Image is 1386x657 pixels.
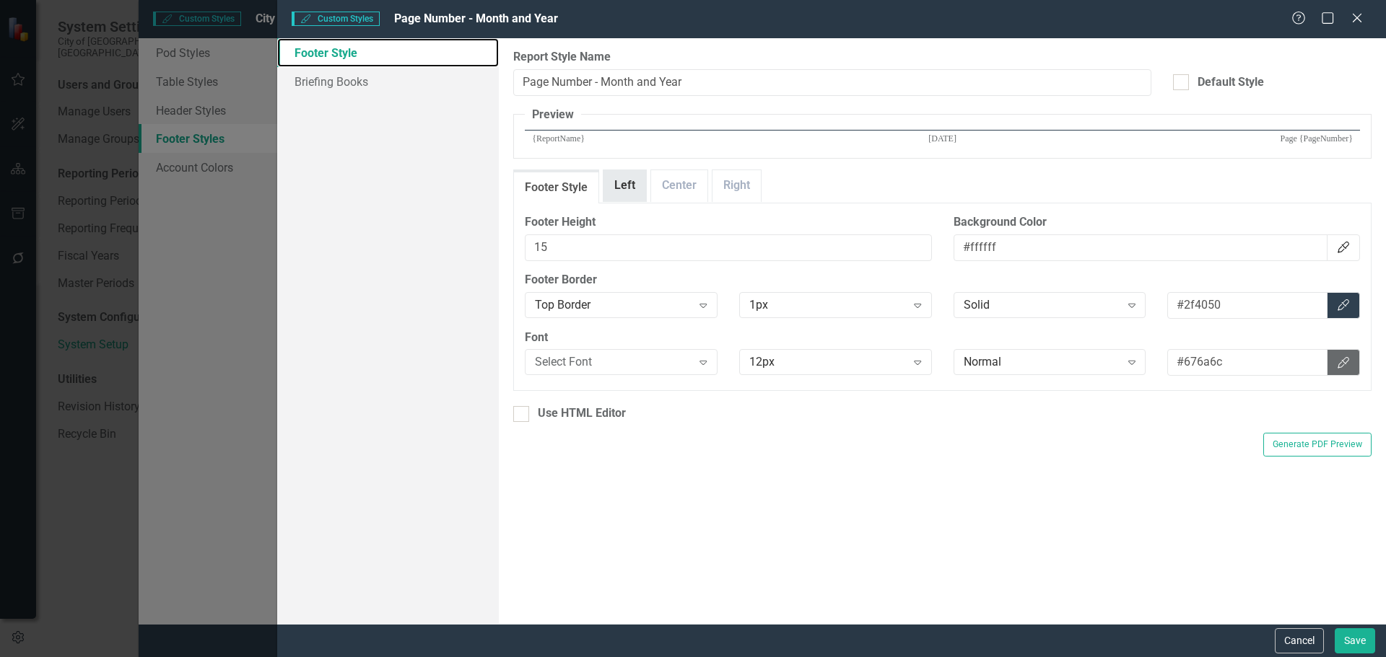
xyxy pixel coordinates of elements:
[525,272,1360,288] label: Footer Border
[964,354,1120,371] div: Normal
[514,172,598,203] a: Footer Style
[749,354,906,371] div: 12px
[954,214,1360,231] label: Background Color
[292,12,380,26] span: Custom Styles
[538,405,626,422] div: Use HTML Editor
[1335,628,1375,653] button: Save
[712,170,761,201] a: Right
[1275,628,1324,653] button: Cancel
[749,296,906,313] div: 1px
[277,38,499,67] a: Footer Style
[532,133,793,145] p: {ReportName}
[513,69,1151,96] input: Report Style Name
[525,330,1360,346] label: Font
[277,67,499,96] a: Briefing Books
[525,214,931,231] label: Footer Height
[808,133,1077,145] p: [DATE]
[651,170,707,201] a: Center
[1198,74,1264,91] div: Default Style
[603,170,646,201] a: Left
[1091,133,1353,145] p: Page {PageNumber}
[525,107,581,123] legend: Preview
[535,296,692,313] div: Top Border
[513,49,1372,66] label: Report Style Name
[1263,433,1372,456] button: Generate PDF Preview
[964,296,1120,313] div: Solid
[394,12,558,25] span: Page Number - Month and Year
[535,354,692,371] div: Select Font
